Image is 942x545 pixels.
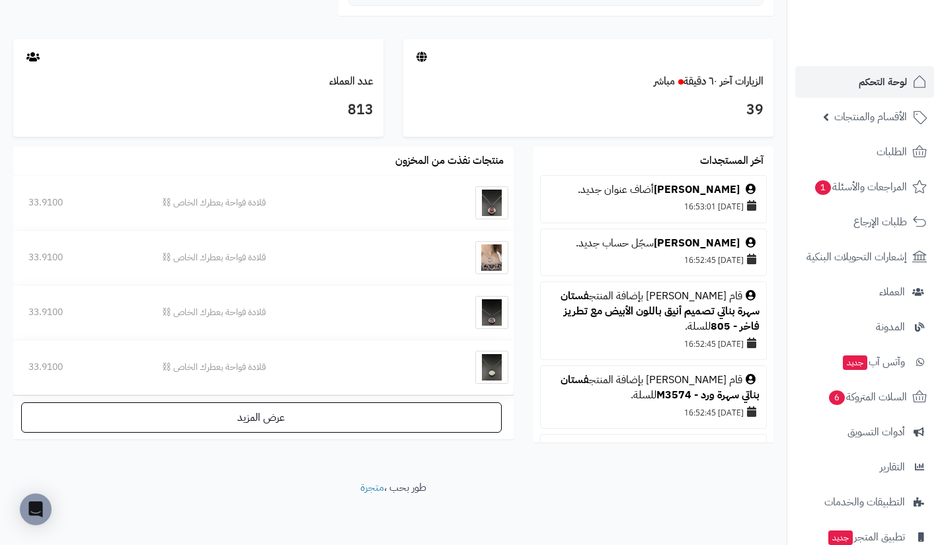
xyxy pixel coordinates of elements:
[795,311,934,343] a: المدونة
[561,288,760,334] a: فستان سهرة بناتي تصميم أنيق باللون الأبيض مع تطريز فاخر - 805
[842,353,905,371] span: وآتس آب
[413,99,764,122] h3: 39
[654,235,740,251] a: [PERSON_NAME]
[561,372,760,403] a: فستان بناتي سهرة ورد - M3574
[795,241,934,273] a: إشعارات التحويلات البنكية
[795,206,934,238] a: طلبات الإرجاع
[547,403,760,421] div: [DATE] 16:52:45
[654,73,764,89] a: الزيارات آخر ٦٠ دقيقةمباشر
[20,493,52,525] div: Open Intercom Messenger
[795,451,934,483] a: التقارير
[475,241,508,274] img: قلادة فواحة بعطرك الخاص ⛓
[824,493,905,511] span: التطبيقات والخدمات
[162,361,409,374] div: قلادة فواحة بعطرك الخاص ⛓
[876,318,905,336] span: المدونة
[395,155,504,167] h3: منتجات نفذت من المخزون
[28,361,132,374] div: 33.9100
[795,136,934,168] a: الطلبات
[23,99,373,122] h3: 813
[547,236,760,251] div: سجّل حساب جديد.
[547,250,760,269] div: [DATE] 16:52:45
[475,186,508,219] img: قلادة فواحة بعطرك الخاص ⛓
[828,388,907,406] span: السلات المتروكة
[795,171,934,203] a: المراجعات والأسئلة1
[806,248,907,266] span: إشعارات التحويلات البنكية
[547,289,760,334] div: قام [PERSON_NAME] بإضافة المنتج للسلة.
[162,251,409,264] div: قلادة فواحة بعطرك الخاص ⛓
[834,108,907,126] span: الأقسام والمنتجات
[475,351,508,384] img: قلادة فواحة بعطرك الخاص ⛓
[795,66,934,98] a: لوحة التحكم
[360,480,384,495] a: متجرة
[28,196,132,209] div: 33.9100
[795,276,934,308] a: العملاء
[843,355,867,370] span: جديد
[795,416,934,448] a: أدوات التسويق
[828,530,853,545] span: جديد
[547,373,760,403] div: قام [PERSON_NAME] بإضافة المنتج للسلة.
[700,155,764,167] h3: آخر المستجدات
[475,296,508,329] img: قلادة فواحة بعطرك الخاص ⛓
[547,441,760,472] div: قام زائر بإضافة المنتج للسلة.
[28,251,132,264] div: 33.9100
[329,73,373,89] a: عدد العملاء
[547,197,760,215] div: [DATE] 16:53:01
[879,283,905,301] span: العملاء
[814,178,907,196] span: المراجعات والأسئلة
[859,73,907,91] span: لوحة التحكم
[162,196,409,209] div: قلادة فواحة بعطرك الخاص ⛓
[829,390,845,405] span: 6
[547,182,760,198] div: أضاف عنوان جديد.
[795,346,934,378] a: وآتس آبجديد
[795,381,934,413] a: السلات المتروكة6
[547,334,760,353] div: [DATE] 16:52:45
[880,458,905,476] span: التقارير
[795,486,934,518] a: التطبيقات والخدمات
[847,423,905,441] span: أدوات التسويق
[21,402,502,433] a: عرض المزيد
[877,143,907,161] span: الطلبات
[654,182,740,198] a: [PERSON_NAME]
[853,213,907,231] span: طلبات الإرجاع
[162,306,409,319] div: قلادة فواحة بعطرك الخاص ⛓
[654,73,675,89] small: مباشر
[560,441,760,472] a: فستان الاميرات الاصفر - 992
[815,180,831,195] span: 1
[28,306,132,319] div: 33.9100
